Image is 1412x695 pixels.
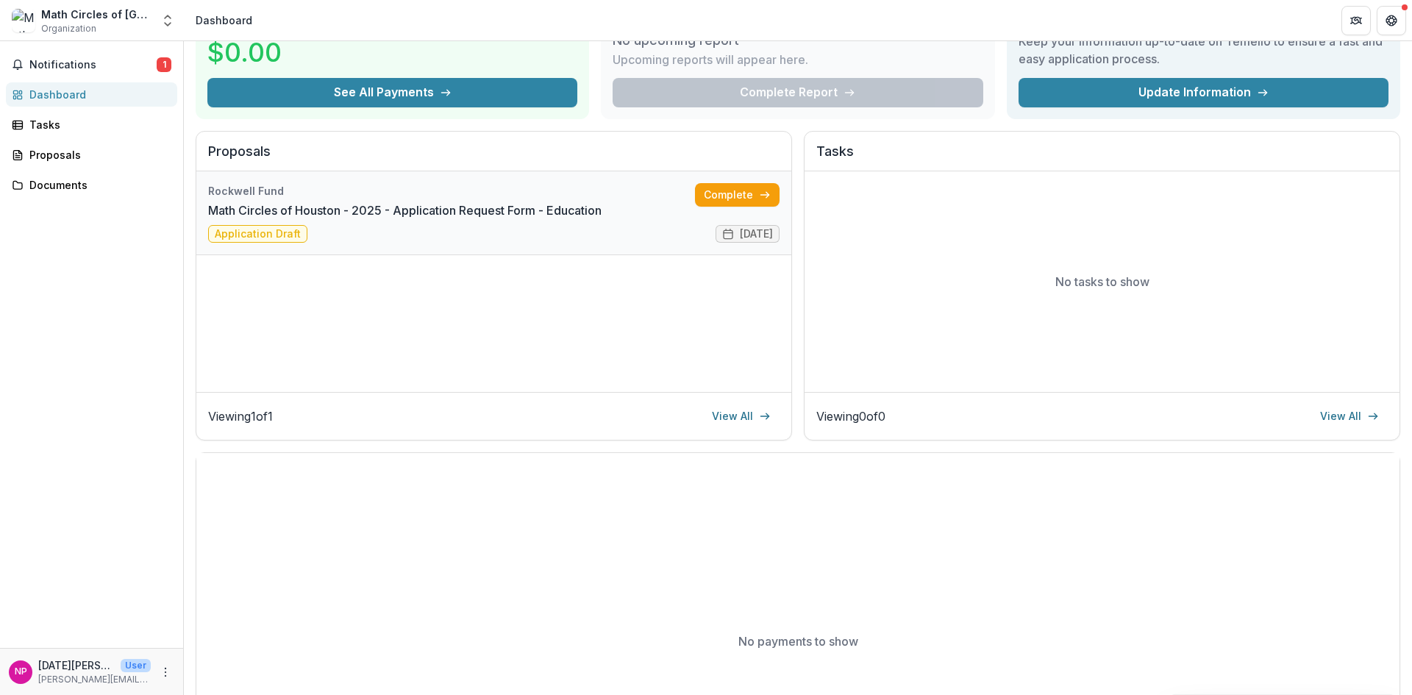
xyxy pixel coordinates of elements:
[208,202,602,219] a: Math Circles of Houston - 2025 - Application Request Form - Education
[703,404,780,428] a: View All
[15,667,27,677] div: Noel Perkins
[613,51,808,68] p: Upcoming reports will appear here.
[1019,78,1388,107] a: Update Information
[41,7,151,22] div: Math Circles of [GEOGRAPHIC_DATA]
[12,9,35,32] img: Math Circles of Houston
[207,78,577,107] button: See All Payments
[1341,6,1371,35] button: Partners
[196,13,252,28] div: Dashboard
[695,183,780,207] a: Complete
[816,407,885,425] p: Viewing 0 of 0
[6,53,177,76] button: Notifications1
[29,117,165,132] div: Tasks
[1311,404,1388,428] a: View All
[29,177,165,193] div: Documents
[29,87,165,102] div: Dashboard
[157,663,174,681] button: More
[6,113,177,137] a: Tasks
[6,173,177,197] a: Documents
[29,59,157,71] span: Notifications
[121,659,151,672] p: User
[190,10,258,31] nav: breadcrumb
[6,143,177,167] a: Proposals
[816,143,1388,171] h2: Tasks
[157,6,178,35] button: Open entity switcher
[208,407,273,425] p: Viewing 1 of 1
[41,22,96,35] span: Organization
[29,147,165,163] div: Proposals
[208,143,780,171] h2: Proposals
[1377,6,1406,35] button: Get Help
[1055,273,1149,291] p: No tasks to show
[6,82,177,107] a: Dashboard
[157,57,171,72] span: 1
[1019,32,1388,68] h3: Keep your information up-to-date on Temelio to ensure a fast and easy application process.
[38,673,151,686] p: [PERSON_NAME][EMAIL_ADDRESS][DOMAIN_NAME]
[207,32,318,72] h3: $0.00
[38,657,115,673] p: [DATE][PERSON_NAME]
